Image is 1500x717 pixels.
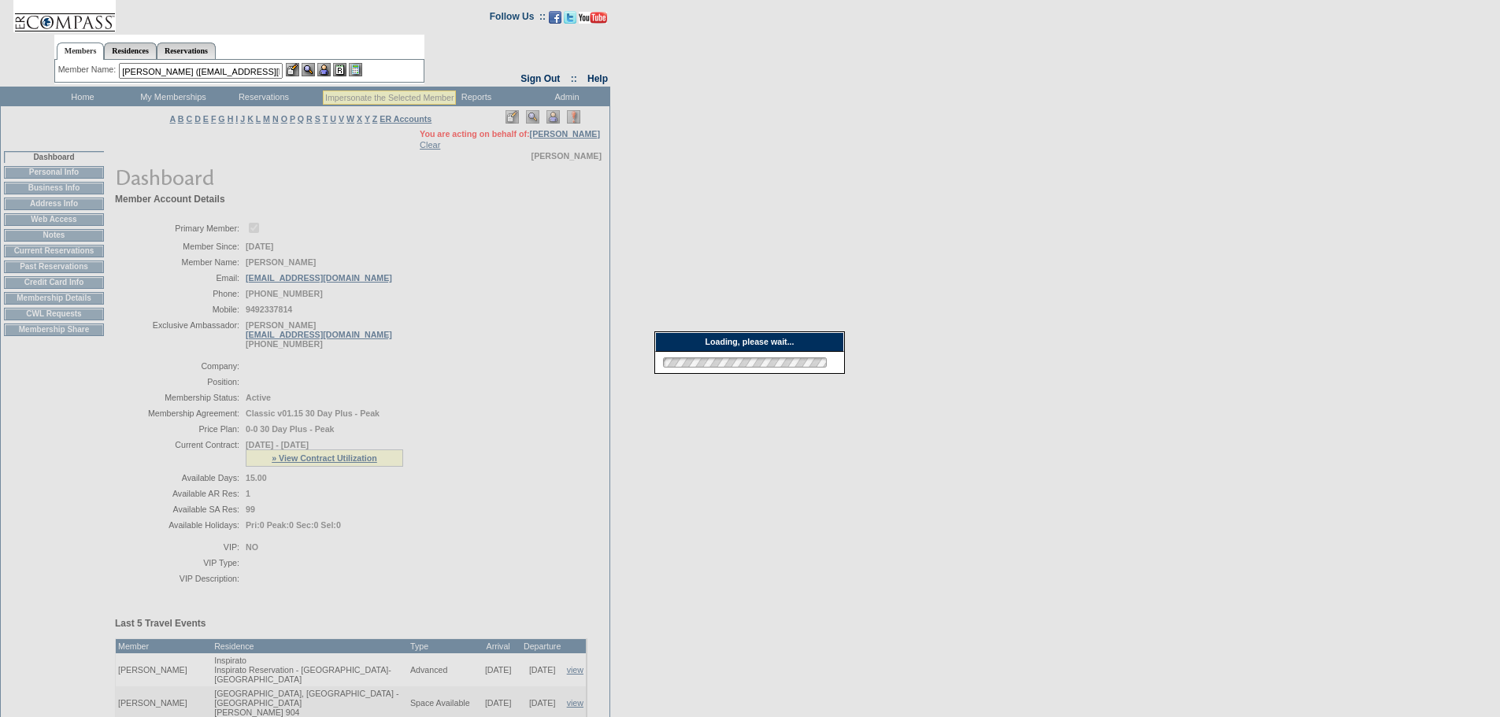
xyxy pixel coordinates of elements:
img: Reservations [333,63,346,76]
span: :: [571,73,577,84]
a: Become our fan on Facebook [549,16,561,25]
img: b_calculator.gif [349,63,362,76]
a: Sign Out [520,73,560,84]
img: b_edit.gif [286,63,299,76]
img: Impersonate [317,63,331,76]
a: Residences [104,43,157,59]
a: Follow us on Twitter [564,16,576,25]
img: loading.gif [658,355,831,370]
a: Reservations [157,43,216,59]
div: Loading, please wait... [655,332,844,352]
img: Follow us on Twitter [564,11,576,24]
img: Become our fan on Facebook [549,11,561,24]
a: Subscribe to our YouTube Channel [579,16,607,25]
img: View [302,63,315,76]
div: Member Name: [58,63,119,76]
a: Members [57,43,105,60]
img: Subscribe to our YouTube Channel [579,12,607,24]
td: Follow Us :: [490,9,546,28]
a: Help [587,73,608,84]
